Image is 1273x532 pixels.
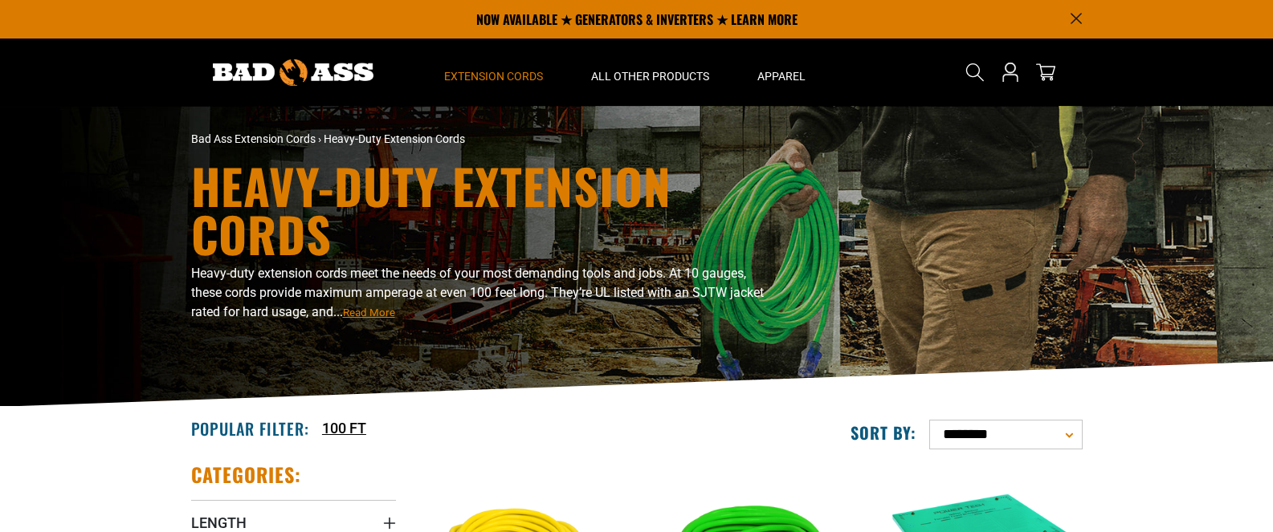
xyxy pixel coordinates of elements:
[191,132,316,145] a: Bad Ass Extension Cords
[191,131,777,148] nav: breadcrumbs
[757,69,806,83] span: Apparel
[191,266,764,319] span: Heavy-duty extension cords meet the needs of your most demanding tools and jobs. At 10 gauges, th...
[191,514,247,532] span: Length
[420,39,567,106] summary: Extension Cords
[213,59,373,86] img: Bad Ass Extension Cords
[851,422,916,443] label: Sort by:
[322,417,366,439] a: 100 FT
[318,132,321,145] span: ›
[191,161,777,258] h1: Heavy-Duty Extension Cords
[567,39,733,106] summary: All Other Products
[324,132,465,145] span: Heavy-Duty Extension Cords
[191,418,309,439] h2: Popular Filter:
[343,307,395,319] span: Read More
[444,69,543,83] span: Extension Cords
[591,69,709,83] span: All Other Products
[733,39,830,106] summary: Apparel
[191,462,302,487] h2: Categories:
[962,59,988,85] summary: Search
